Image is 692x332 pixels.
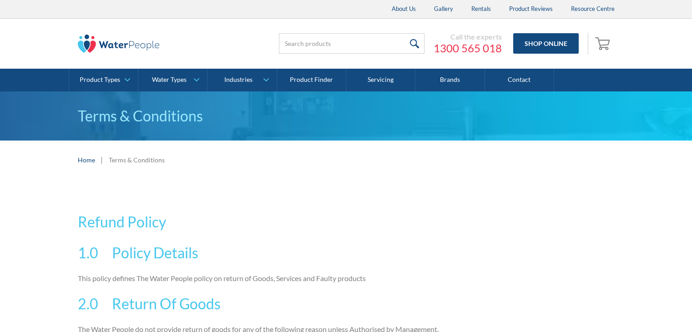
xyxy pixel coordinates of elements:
[78,242,615,264] h2: 1.0 Policy Details
[152,76,187,84] div: Water Types
[69,69,138,91] a: Product Types
[224,76,253,84] div: Industries
[78,273,615,284] p: This policy defines The Water People policy on return of Goods, Services and Faulty products
[138,69,207,91] a: Water Types
[78,155,95,165] a: Home
[78,35,160,53] img: The Water People
[277,69,346,91] a: Product Finder
[434,32,502,41] div: Call the experts
[78,211,615,233] h2: Refund Policy
[415,69,485,91] a: Brands
[434,41,502,55] a: 1300 565 018
[109,155,165,165] div: Terms & Conditions
[80,76,120,84] div: Product Types
[513,33,579,54] a: Shop Online
[593,33,615,55] a: Open empty cart
[100,154,104,165] div: |
[78,293,615,315] h2: 2.0 Return Of Goods
[78,105,615,127] h1: Terms & Conditions
[595,36,612,50] img: shopping cart
[207,69,276,91] a: Industries
[346,69,415,91] a: Servicing
[485,69,554,91] a: Contact
[279,33,424,54] input: Search products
